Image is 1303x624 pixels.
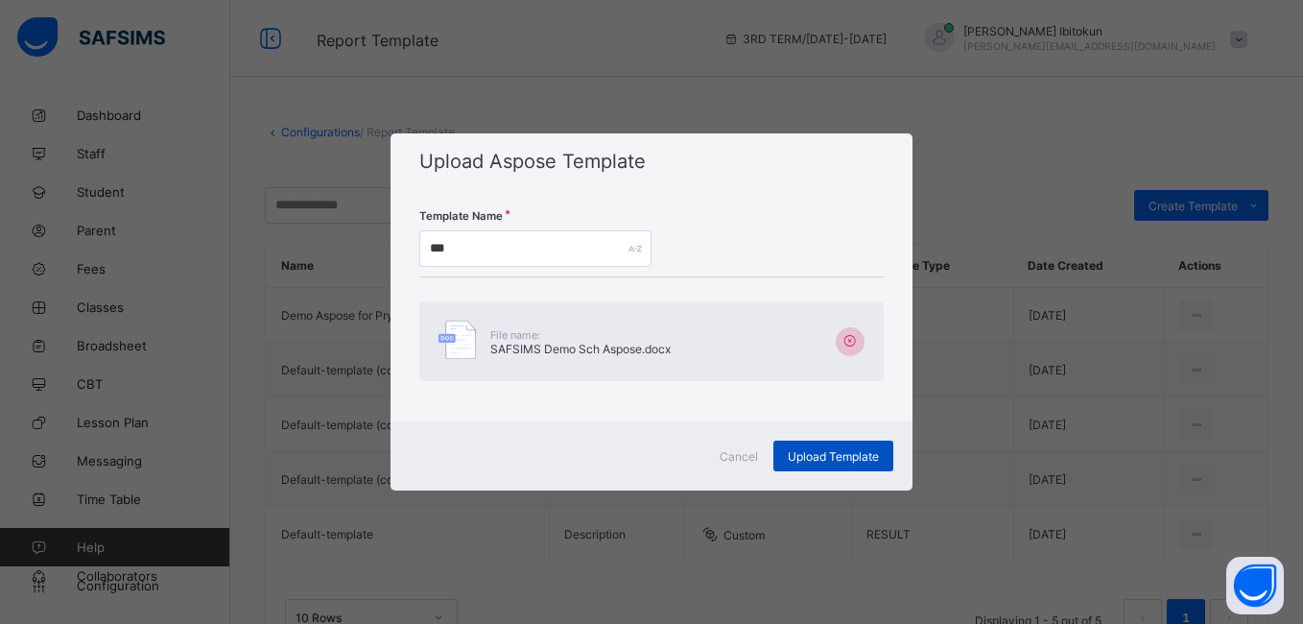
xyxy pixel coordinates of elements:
[490,328,540,342] span: File name:
[1226,557,1284,614] button: Open asap
[419,209,503,223] label: Template Name
[788,449,879,464] span: Upload Template
[490,342,671,356] span: SAFSIMS Demo Sch Aspose.docx
[720,449,758,464] span: Cancel
[419,150,646,173] span: Upload Aspose Template
[438,321,476,359] img: docx_file.2a6aca573728aa7127dcc538f7195e4b.svg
